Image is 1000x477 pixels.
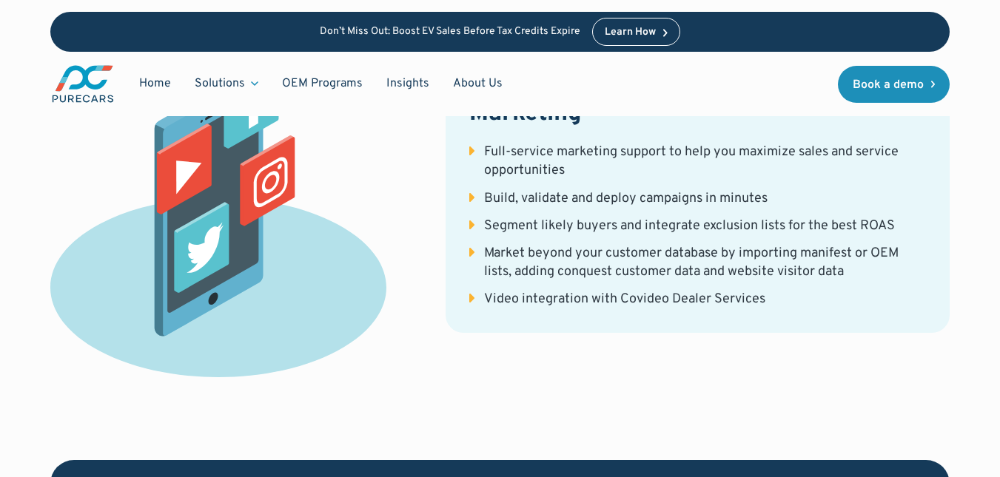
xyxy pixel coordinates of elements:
p: Don’t Miss Out: Boost EV Sales Before Tax Credits Expire [320,26,580,38]
div: Solutions [183,70,270,98]
a: Home [127,70,183,98]
div: Market beyond your customer database by importing manifest or OEM lists, adding conquest customer... [484,244,927,281]
div: Solutions [195,75,245,92]
a: Learn How [592,18,680,46]
a: OEM Programs [270,70,375,98]
div: Build, validate and deploy campaigns in minutes [484,189,768,208]
img: social media channels illustration [50,30,386,377]
a: About Us [441,70,514,98]
div: Learn How [605,27,656,38]
div: Segment likely buyers and integrate exclusion lists for the best ROAS [484,217,895,235]
a: main [50,64,115,104]
a: Insights [375,70,441,98]
div: Full-service marketing support to help you maximize sales and service opportunities [484,143,927,180]
a: Book a demo [838,66,950,103]
div: Book a demo [853,79,924,91]
img: purecars logo [50,64,115,104]
div: Video integration with Covideo Dealer Services [484,290,765,308]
